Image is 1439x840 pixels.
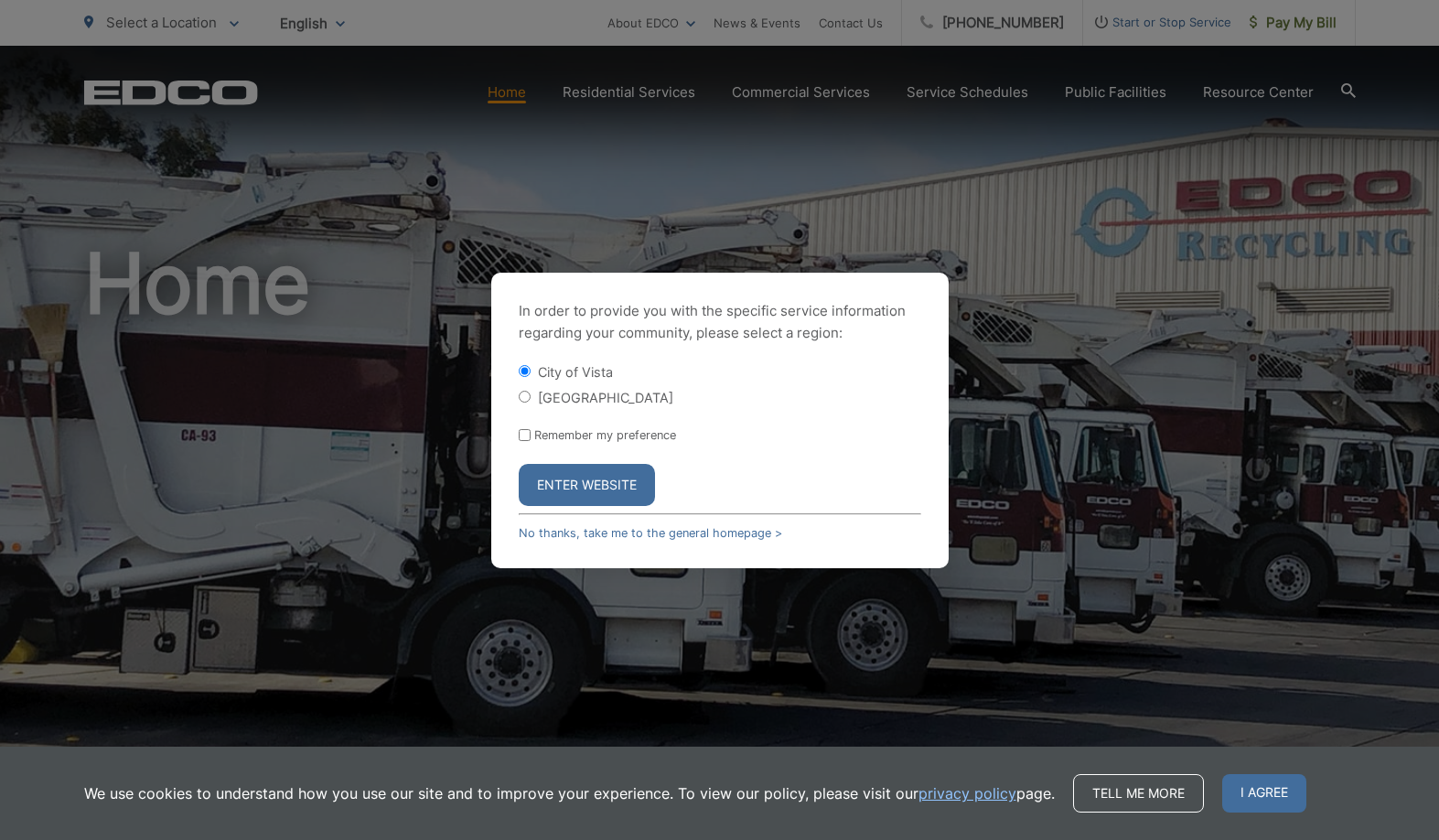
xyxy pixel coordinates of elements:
[519,464,655,506] button: Enter Website
[1222,774,1306,813] span: I agree
[538,364,613,380] label: City of Vista
[918,782,1016,804] a: privacy policy
[519,526,782,540] a: No thanks, take me to the general homepage >
[519,300,921,344] p: In order to provide you with the specific service information regarding your community, please se...
[534,428,676,442] label: Remember my preference
[538,390,673,405] label: [GEOGRAPHIC_DATA]
[84,782,1055,804] p: We use cookies to understand how you use our site and to improve your experience. To view our pol...
[1073,774,1204,813] a: Tell me more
